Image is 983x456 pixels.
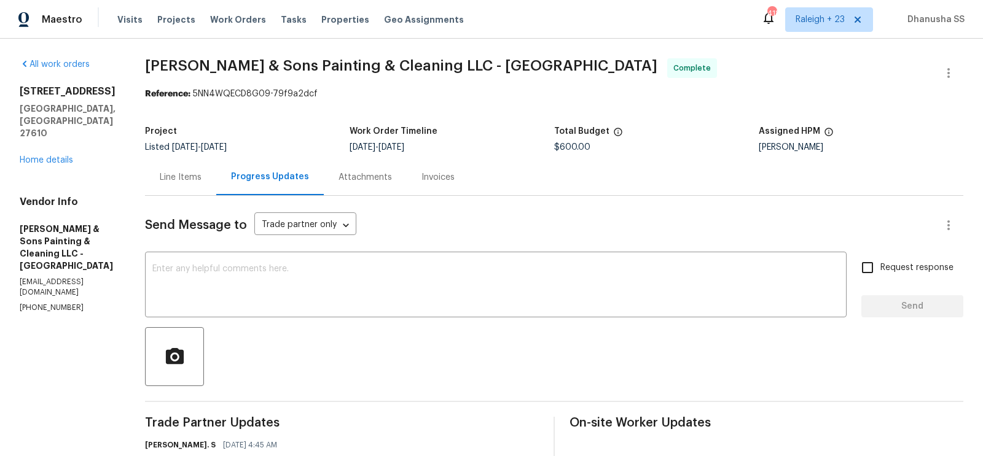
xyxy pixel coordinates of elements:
[350,143,375,152] span: [DATE]
[796,14,845,26] span: Raleigh + 23
[281,15,307,24] span: Tasks
[172,143,227,152] span: -
[767,7,776,20] div: 418
[350,143,404,152] span: -
[613,127,623,143] span: The total cost of line items that have been proposed by Opendoor. This sum includes line items th...
[145,219,247,231] span: Send Message to
[223,439,277,451] span: [DATE] 4:45 AM
[880,261,954,274] span: Request response
[673,62,716,74] span: Complete
[759,143,963,152] div: [PERSON_NAME]
[570,417,963,429] span: On-site Worker Updates
[20,277,116,298] p: [EMAIL_ADDRESS][DOMAIN_NAME]
[210,14,266,26] span: Work Orders
[421,171,455,184] div: Invoices
[145,58,657,73] span: [PERSON_NAME] & Sons Painting & Cleaning LLC - [GEOGRAPHIC_DATA]
[20,156,73,164] a: Home details
[759,127,820,136] h5: Assigned HPM
[384,14,464,26] span: Geo Assignments
[160,171,202,184] div: Line Items
[20,303,116,313] p: [PHONE_NUMBER]
[117,14,143,26] span: Visits
[172,143,198,152] span: [DATE]
[20,196,116,208] h4: Vendor Info
[20,85,116,98] h2: [STREET_ADDRESS]
[157,14,195,26] span: Projects
[824,127,834,143] span: The hpm assigned to this work order.
[554,143,590,152] span: $600.00
[42,14,82,26] span: Maestro
[20,102,116,139] h5: [GEOGRAPHIC_DATA], [GEOGRAPHIC_DATA] 27610
[378,143,404,152] span: [DATE]
[254,215,356,236] div: Trade partner only
[20,223,116,272] h5: [PERSON_NAME] & Sons Painting & Cleaning LLC - [GEOGRAPHIC_DATA]
[145,143,227,152] span: Listed
[145,88,963,100] div: 5NN4WQECD8G09-79f9a2dcf
[20,60,90,69] a: All work orders
[321,14,369,26] span: Properties
[350,127,437,136] h5: Work Order Timeline
[145,90,190,98] b: Reference:
[145,439,216,451] h6: [PERSON_NAME]. S
[339,171,392,184] div: Attachments
[231,171,309,183] div: Progress Updates
[903,14,965,26] span: Dhanusha SS
[554,127,609,136] h5: Total Budget
[145,127,177,136] h5: Project
[145,417,539,429] span: Trade Partner Updates
[201,143,227,152] span: [DATE]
